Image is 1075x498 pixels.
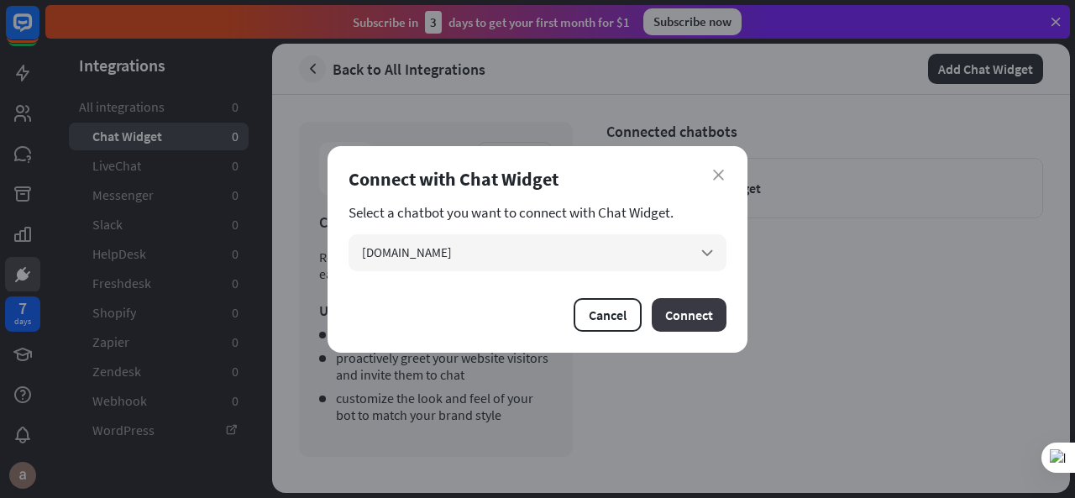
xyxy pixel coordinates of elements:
[349,167,726,191] div: Connect with Chat Widget
[13,7,64,57] button: Open LiveChat chat widget
[652,298,726,332] button: Connect
[349,204,726,221] section: Select a chatbot you want to connect with Chat Widget.
[574,298,642,332] button: Cancel
[698,244,716,262] i: arrow_down
[713,170,724,181] i: close
[362,244,452,260] span: [DOMAIN_NAME]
